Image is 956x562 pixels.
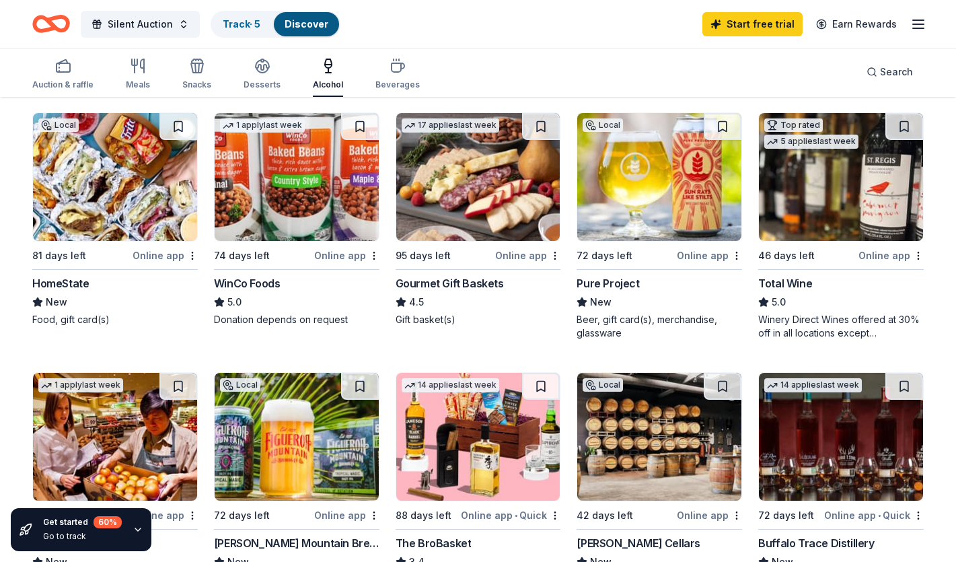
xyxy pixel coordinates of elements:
[126,79,150,90] div: Meals
[577,507,633,524] div: 42 days left
[396,373,560,501] img: Image for The BroBasket
[108,16,173,32] span: Silent Auction
[764,378,862,392] div: 14 applies last week
[220,378,260,392] div: Local
[32,79,94,90] div: Auction & raffle
[46,294,67,310] span: New
[32,52,94,97] button: Auction & raffle
[764,118,823,132] div: Top rated
[214,112,379,326] a: Image for WinCo Foods1 applylast week74 days leftOnline appWinCo Foods5.0Donation depends on request
[81,11,200,38] button: Silent Auction
[577,313,742,340] div: Beer, gift card(s), merchandise, glassware
[515,510,517,521] span: •
[758,275,812,291] div: Total Wine
[314,507,379,524] div: Online app
[583,378,623,392] div: Local
[396,313,561,326] div: Gift basket(s)
[409,294,424,310] span: 4.5
[33,373,197,501] img: Image for Safeway
[759,113,923,241] img: Image for Total Wine
[214,275,281,291] div: WinCo Foods
[758,313,924,340] div: Winery Direct Wines offered at 30% off in all locations except [GEOGRAPHIC_DATA], [GEOGRAPHIC_DAT...
[758,507,814,524] div: 72 days left
[375,79,420,90] div: Beverages
[495,247,560,264] div: Online app
[223,18,260,30] a: Track· 5
[314,247,379,264] div: Online app
[824,507,924,524] div: Online app Quick
[858,247,924,264] div: Online app
[758,248,815,264] div: 46 days left
[214,248,270,264] div: 74 days left
[32,275,89,291] div: HomeState
[856,59,924,85] button: Search
[313,79,343,90] div: Alcohol
[461,507,560,524] div: Online app Quick
[396,535,472,551] div: The BroBasket
[214,535,379,551] div: [PERSON_NAME] Mountain Brewing Co.
[244,52,281,97] button: Desserts
[43,531,122,542] div: Go to track
[215,113,379,241] img: Image for WinCo Foods
[211,11,340,38] button: Track· 5Discover
[402,378,499,392] div: 14 applies last week
[220,118,305,133] div: 1 apply last week
[214,313,379,326] div: Donation depends on request
[583,118,623,132] div: Local
[677,247,742,264] div: Online app
[758,112,924,340] a: Image for Total WineTop rated5 applieslast week46 days leftOnline appTotal Wine5.0Winery Direct W...
[126,52,150,97] button: Meals
[396,112,561,326] a: Image for Gourmet Gift Baskets17 applieslast week95 days leftOnline appGourmet Gift Baskets4.5Gif...
[94,516,122,528] div: 60 %
[227,294,242,310] span: 5.0
[285,18,328,30] a: Discover
[880,64,913,80] span: Search
[33,113,197,241] img: Image for HomeState
[808,12,905,36] a: Earn Rewards
[677,507,742,524] div: Online app
[182,52,211,97] button: Snacks
[43,516,122,528] div: Get started
[214,507,270,524] div: 72 days left
[38,118,79,132] div: Local
[577,535,700,551] div: [PERSON_NAME] Cellars
[32,313,198,326] div: Food, gift card(s)
[758,535,874,551] div: Buffalo Trace Distillery
[590,294,612,310] span: New
[215,373,379,501] img: Image for Figueroa Mountain Brewing Co.
[32,8,70,40] a: Home
[396,275,504,291] div: Gourmet Gift Baskets
[32,112,198,326] a: Image for HomeStateLocal81 days leftOnline appHomeStateNewFood, gift card(s)
[577,112,742,340] a: Image for Pure ProjectLocal72 days leftOnline appPure ProjectNewBeer, gift card(s), merchandise, ...
[182,79,211,90] div: Snacks
[133,247,198,264] div: Online app
[759,373,923,501] img: Image for Buffalo Trace Distillery
[577,275,639,291] div: Pure Project
[878,510,881,521] span: •
[577,113,741,241] img: Image for Pure Project
[32,248,86,264] div: 81 days left
[244,79,281,90] div: Desserts
[396,248,451,264] div: 95 days left
[577,248,632,264] div: 72 days left
[396,113,560,241] img: Image for Gourmet Gift Baskets
[764,135,858,149] div: 5 applies last week
[702,12,803,36] a: Start free trial
[38,378,123,392] div: 1 apply last week
[402,118,499,133] div: 17 applies last week
[375,52,420,97] button: Beverages
[396,507,451,524] div: 88 days left
[577,373,741,501] img: Image for Carruth Cellars
[313,52,343,97] button: Alcohol
[772,294,786,310] span: 5.0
